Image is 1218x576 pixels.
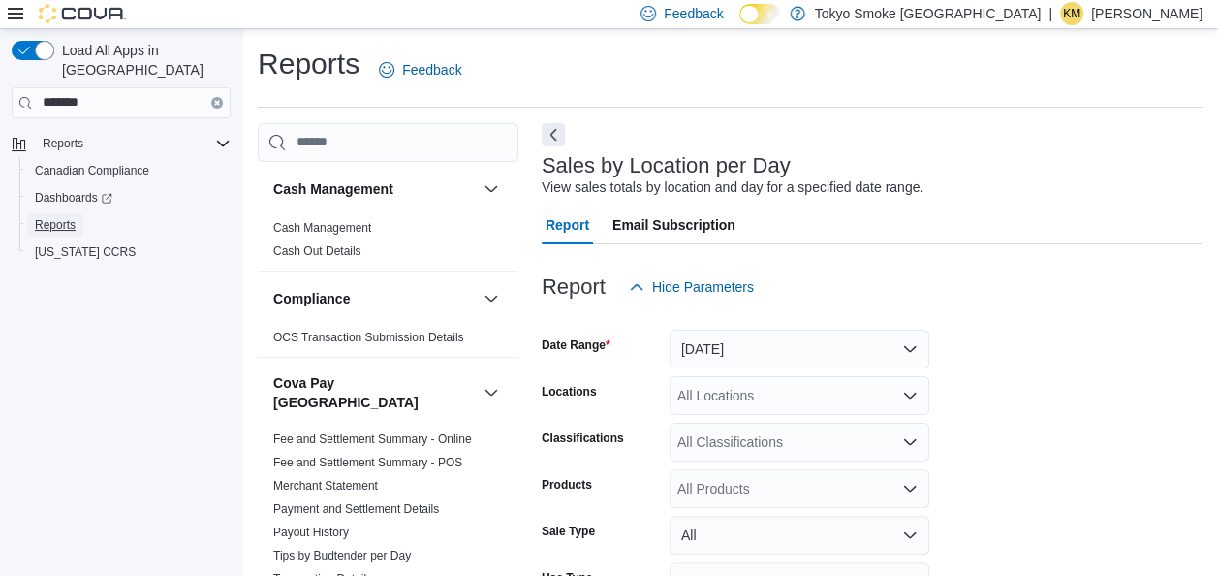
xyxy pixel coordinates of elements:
[273,243,361,259] span: Cash Out Details
[19,239,238,266] button: [US_STATE] CCRS
[542,337,610,353] label: Date Range
[273,432,472,446] a: Fee and Settlement Summary - Online
[27,159,157,182] a: Canadian Compliance
[542,123,565,146] button: Next
[258,216,518,271] div: Cash Management
[27,240,143,264] a: [US_STATE] CCRS
[211,97,223,109] button: Clear input
[542,524,595,539] label: Sale Type
[402,60,461,80] span: Feedback
[273,548,411,563] span: Tips by Budtender per Day
[273,479,378,493] a: Merchant Statement
[273,220,371,236] span: Cash Management
[27,186,120,209] a: Dashboards
[258,45,359,83] h1: Reports
[542,431,624,446] label: Classifications
[902,434,918,450] button: Open list of options
[43,136,83,151] span: Reports
[542,154,791,177] h3: Sales by Location per Day
[902,388,918,403] button: Open list of options
[273,331,464,344] a: OCS Transaction Submission Details
[27,213,231,237] span: Reports
[480,287,503,310] button: Compliance
[273,179,393,199] h3: Cash Management
[1091,2,1202,25] p: [PERSON_NAME]
[902,481,918,496] button: Open list of options
[19,157,238,184] button: Canadian Compliance
[1060,2,1083,25] div: Krista Maitland
[39,4,126,23] img: Cova
[371,50,469,89] a: Feedback
[12,122,231,316] nav: Complex example
[739,4,780,24] input: Dark Mode
[815,2,1042,25] p: Tokyo Smoke [GEOGRAPHIC_DATA]
[273,526,349,539] a: Payout History
[4,130,238,157] button: Reports
[19,211,238,239] button: Reports
[273,244,361,258] a: Cash Out Details
[612,206,735,244] span: Email Subscription
[273,330,464,345] span: OCS Transaction Submission Details
[621,268,762,306] button: Hide Parameters
[273,179,476,199] button: Cash Management
[273,289,350,308] h3: Compliance
[546,206,589,244] span: Report
[273,432,472,447] span: Fee and Settlement Summary - Online
[19,184,238,211] a: Dashboards
[273,289,476,308] button: Compliance
[664,4,723,23] span: Feedback
[27,159,231,182] span: Canadian Compliance
[27,240,231,264] span: Washington CCRS
[54,41,231,80] span: Load All Apps in [GEOGRAPHIC_DATA]
[273,501,439,517] span: Payment and Settlement Details
[27,213,83,237] a: Reports
[35,244,136,260] span: [US_STATE] CCRS
[35,132,231,155] span: Reports
[670,516,929,555] button: All
[273,221,371,235] a: Cash Management
[480,177,503,201] button: Cash Management
[542,477,592,493] label: Products
[542,177,923,198] div: View sales totals by location and day for a specified date range.
[258,326,518,357] div: Compliance
[35,163,149,178] span: Canadian Compliance
[35,217,76,233] span: Reports
[542,384,597,400] label: Locations
[273,455,462,470] span: Fee and Settlement Summary - POS
[273,549,411,562] a: Tips by Budtender per Day
[542,275,606,299] h3: Report
[35,190,112,206] span: Dashboards
[273,502,439,516] a: Payment and Settlement Details
[670,330,929,368] button: [DATE]
[1048,2,1052,25] p: |
[273,525,349,540] span: Payout History
[273,478,378,494] span: Merchant Statement
[27,186,231,209] span: Dashboards
[652,277,754,297] span: Hide Parameters
[480,381,503,404] button: Cova Pay [GEOGRAPHIC_DATA]
[273,456,462,469] a: Fee and Settlement Summary - POS
[1063,2,1080,25] span: KM
[35,132,91,155] button: Reports
[273,373,476,412] button: Cova Pay [GEOGRAPHIC_DATA]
